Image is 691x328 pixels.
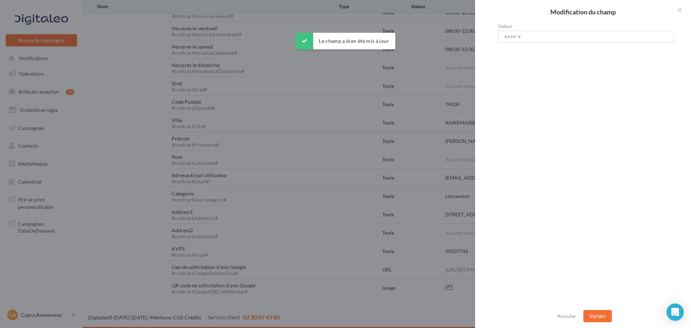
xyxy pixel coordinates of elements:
[498,24,674,29] label: Valeur
[554,312,579,320] button: Annuler
[667,304,684,321] div: Open Intercom Messenger
[583,310,612,322] button: Valider
[487,9,679,15] h2: Modification du champ
[296,33,395,49] div: Le champ a bien été mis à jour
